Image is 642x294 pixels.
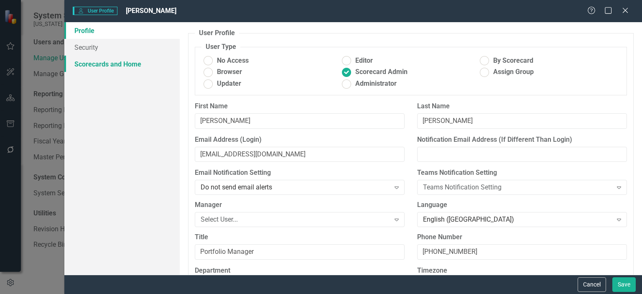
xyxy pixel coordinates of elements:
label: Phone Number [417,233,627,242]
span: User Profile [73,7,117,15]
label: Department [195,266,405,276]
span: No Access [217,56,249,66]
span: [PERSON_NAME] [126,7,176,15]
a: Profile [64,22,180,39]
label: Timezone [417,266,627,276]
a: Security [64,39,180,56]
legend: User Profile [195,28,239,38]
label: Email Notification Setting [195,168,405,178]
span: By Scorecard [493,56,533,66]
span: Editor [355,56,373,66]
a: Scorecards and Home [64,56,180,72]
span: Updater [217,79,241,89]
div: Teams Notification Setting [423,183,612,192]
div: Do not send email alerts [201,183,390,192]
label: Language [417,200,627,210]
label: Manager [195,200,405,210]
button: Save [612,277,636,292]
div: Select User... [201,215,390,225]
span: Browser [217,67,242,77]
label: Last Name [417,102,627,111]
label: Teams Notification Setting [417,168,627,178]
button: Cancel [578,277,606,292]
span: Administrator [355,79,397,89]
span: Scorecard Admin [355,67,408,77]
div: English ([GEOGRAPHIC_DATA]) [423,215,612,225]
span: Assign Group [493,67,534,77]
label: Email Address (Login) [195,135,405,145]
label: Notification Email Address (If Different Than Login) [417,135,627,145]
label: Title [195,233,405,242]
legend: User Type [201,42,240,52]
label: First Name [195,102,405,111]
